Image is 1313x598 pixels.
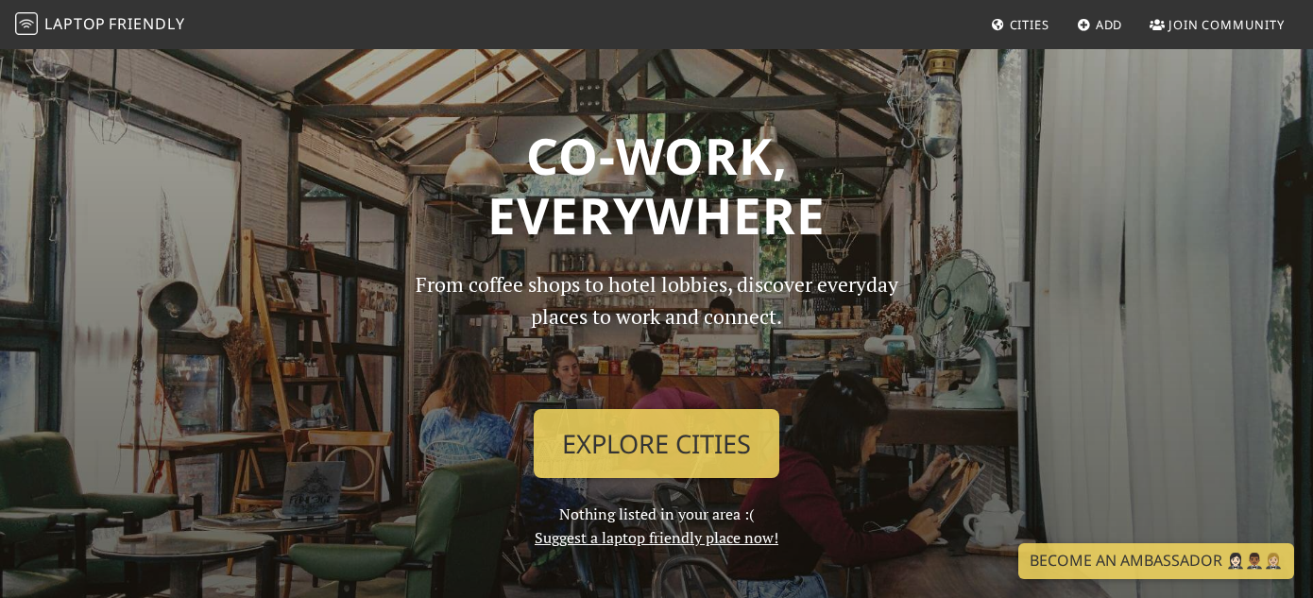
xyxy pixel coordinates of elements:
a: Suggest a laptop friendly place now! [535,527,778,548]
a: LaptopFriendly LaptopFriendly [15,9,185,42]
a: Cities [983,8,1057,42]
h1: Co-work, Everywhere [129,126,1184,246]
a: Add [1069,8,1131,42]
span: Friendly [109,13,184,34]
a: Explore Cities [534,409,779,479]
img: LaptopFriendly [15,12,38,35]
span: Laptop [44,13,106,34]
div: Nothing listed in your area :( [387,268,926,551]
span: Cities [1010,16,1049,33]
span: Join Community [1168,16,1285,33]
span: Add [1096,16,1123,33]
p: From coffee shops to hotel lobbies, discover everyday places to work and connect. [399,268,914,394]
a: Become an Ambassador 🤵🏻‍♀️🤵🏾‍♂️🤵🏼‍♀️ [1018,543,1294,579]
a: Join Community [1142,8,1292,42]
